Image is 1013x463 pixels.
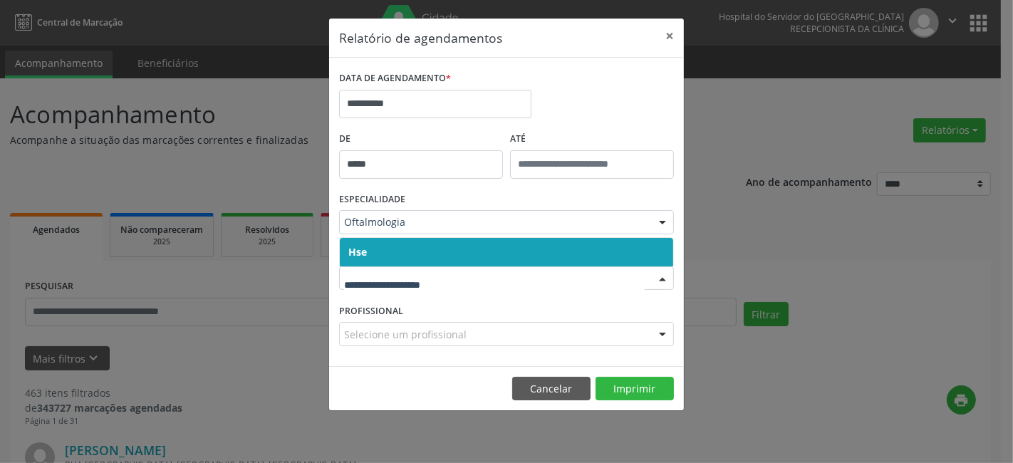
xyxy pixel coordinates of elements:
label: PROFISSIONAL [339,300,403,322]
span: Selecione um profissional [344,327,467,342]
button: Close [655,19,684,53]
span: Hse [348,245,367,259]
label: De [339,128,503,150]
label: DATA DE AGENDAMENTO [339,68,451,90]
button: Cancelar [512,377,591,401]
label: ESPECIALIDADE [339,189,405,211]
label: ATÉ [510,128,674,150]
button: Imprimir [596,377,674,401]
span: Oftalmologia [344,215,645,229]
h5: Relatório de agendamentos [339,28,502,47]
